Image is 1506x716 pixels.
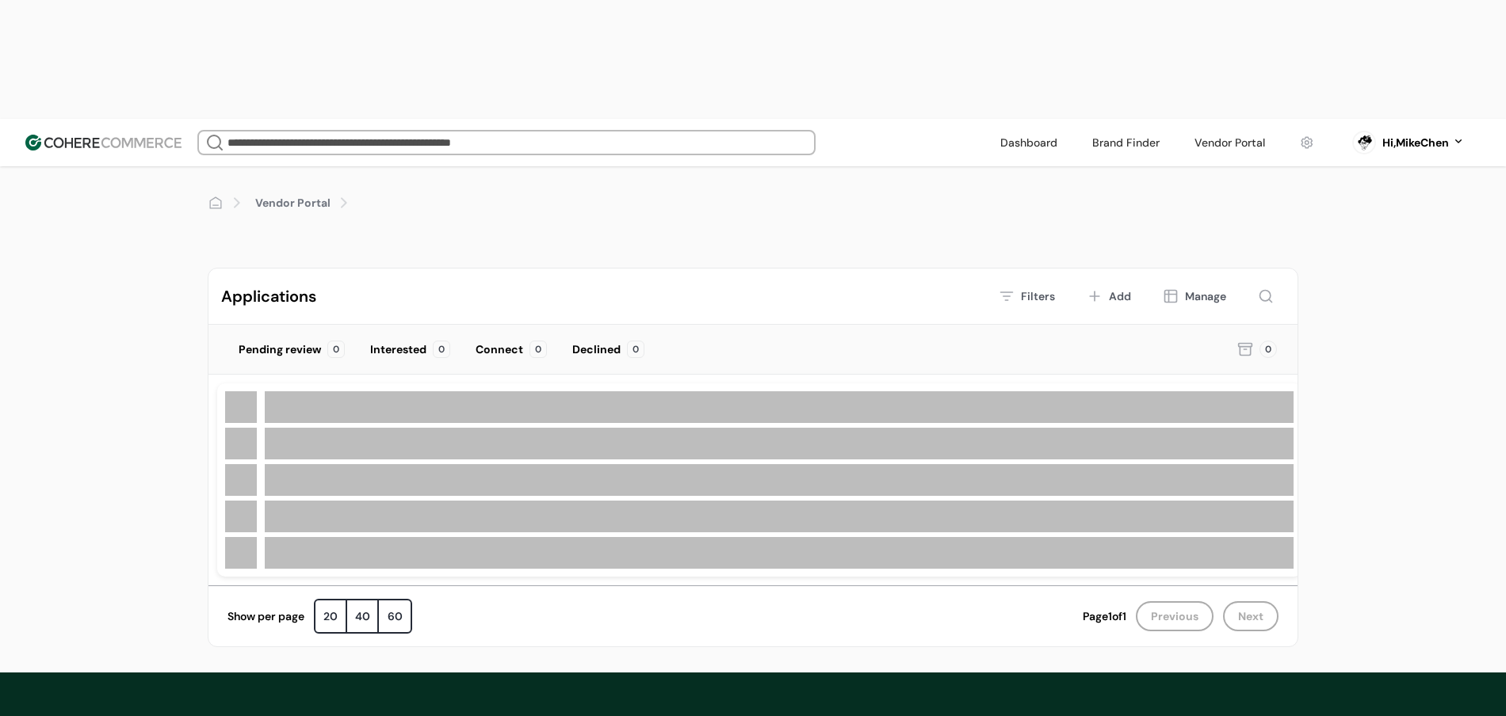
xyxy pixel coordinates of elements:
[1185,288,1226,305] div: Manage
[572,341,621,358] div: Declined
[370,341,426,358] div: Interested
[221,284,316,308] div: Applications
[988,281,1066,311] button: Filters
[347,600,379,632] div: 40
[529,341,547,358] div: 0
[255,195,331,211] a: Vendor Portal
[1076,281,1142,311] button: Add
[1223,601,1279,631] button: Next
[1083,608,1126,625] div: Page 1 of 1
[379,600,411,632] div: 60
[433,341,450,358] div: 0
[1382,135,1465,151] button: Hi,MikeChen
[1109,288,1131,305] div: Add
[239,341,321,358] div: Pending review
[208,192,1298,214] nav: breadcrumb
[315,600,347,632] div: 20
[227,608,304,625] div: Show per page
[627,341,644,358] div: 0
[1352,131,1376,154] svg: 0 percent
[1382,135,1449,151] div: Hi, MikeChen
[1259,341,1277,358] div: 0
[1021,288,1055,305] div: Filters
[1136,601,1214,631] button: Previous
[1152,281,1237,311] button: Manage
[327,341,345,358] div: 0
[25,135,182,150] img: Cohere Logo
[476,341,523,358] div: Connect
